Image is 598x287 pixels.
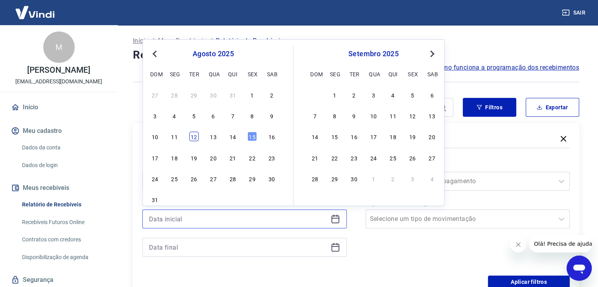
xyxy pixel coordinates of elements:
div: Choose sexta-feira, 5 de setembro de 2025 [408,90,417,99]
a: Recebíveis Futuros Online [19,214,108,230]
a: Dados de login [19,157,108,173]
p: [PERSON_NAME] [27,66,90,74]
div: Choose domingo, 28 de setembro de 2025 [310,174,320,183]
div: Choose terça-feira, 12 de agosto de 2025 [189,132,199,141]
div: Choose quarta-feira, 13 de agosto de 2025 [208,132,218,141]
div: Choose quarta-feira, 3 de setembro de 2025 [208,195,218,204]
div: Choose domingo, 21 de setembro de 2025 [310,153,320,162]
div: Choose segunda-feira, 1 de setembro de 2025 [330,90,339,99]
div: sab [267,69,276,79]
div: Choose domingo, 3 de agosto de 2025 [150,111,160,120]
div: Choose quinta-feira, 31 de julho de 2025 [228,90,237,99]
div: Choose sábado, 23 de agosto de 2025 [267,153,276,162]
div: Choose quinta-feira, 21 de agosto de 2025 [228,153,237,162]
div: sab [427,69,437,79]
input: Data inicial [149,213,328,225]
div: Choose sábado, 2 de agosto de 2025 [267,90,276,99]
div: qua [369,69,378,79]
div: Choose segunda-feira, 29 de setembro de 2025 [330,174,339,183]
div: month 2025-08 [149,89,277,205]
div: Choose quinta-feira, 4 de setembro de 2025 [228,195,237,204]
div: Choose sexta-feira, 22 de agosto de 2025 [247,153,257,162]
div: Choose domingo, 14 de setembro de 2025 [310,132,320,141]
a: Disponibilização de agenda [19,249,108,265]
a: Meus Recebíveis [158,36,207,46]
p: Início [133,36,149,46]
div: Choose quinta-feira, 28 de agosto de 2025 [228,174,237,183]
div: Choose terça-feira, 2 de setembro de 2025 [189,195,199,204]
label: Tipo de Movimentação [367,199,569,208]
button: Next Month [427,49,437,59]
div: Choose quarta-feira, 30 de julho de 2025 [208,90,218,99]
div: Choose quarta-feira, 3 de setembro de 2025 [369,90,378,99]
div: Choose quarta-feira, 27 de agosto de 2025 [208,174,218,183]
div: sex [408,69,417,79]
div: Choose sexta-feira, 5 de setembro de 2025 [247,195,257,204]
div: Choose quinta-feira, 7 de agosto de 2025 [228,111,237,120]
div: Choose sexta-feira, 12 de setembro de 2025 [408,111,417,120]
div: Choose quinta-feira, 2 de outubro de 2025 [388,174,398,183]
div: Choose sexta-feira, 1 de agosto de 2025 [247,90,257,99]
div: Choose quinta-feira, 18 de setembro de 2025 [388,132,398,141]
a: Relatório de Recebíveis [19,197,108,213]
div: Choose quinta-feira, 4 de setembro de 2025 [388,90,398,99]
div: Choose terça-feira, 26 de agosto de 2025 [189,174,199,183]
div: Choose terça-feira, 30 de setembro de 2025 [349,174,359,183]
p: [EMAIL_ADDRESS][DOMAIN_NAME] [15,77,102,86]
div: Choose quinta-feira, 25 de setembro de 2025 [388,153,398,162]
div: Choose sexta-feira, 3 de outubro de 2025 [408,174,417,183]
div: Choose quarta-feira, 6 de agosto de 2025 [208,111,218,120]
div: Choose terça-feira, 9 de setembro de 2025 [349,111,359,120]
iframe: Botão para abrir a janela de mensagens [567,256,592,281]
div: Choose segunda-feira, 28 de julho de 2025 [170,90,179,99]
div: agosto 2025 [149,49,277,59]
div: Choose quarta-feira, 1 de outubro de 2025 [369,174,378,183]
div: Choose domingo, 31 de agosto de 2025 [150,195,160,204]
div: dom [310,69,320,79]
div: M [43,31,75,63]
div: Choose domingo, 24 de agosto de 2025 [150,174,160,183]
div: Choose quarta-feira, 24 de setembro de 2025 [369,153,378,162]
div: Choose sexta-feira, 15 de agosto de 2025 [247,132,257,141]
div: Choose sábado, 20 de setembro de 2025 [427,132,437,141]
div: qui [228,69,237,79]
div: Choose segunda-feira, 11 de agosto de 2025 [170,132,179,141]
div: qui [388,69,398,79]
div: Choose quarta-feira, 10 de setembro de 2025 [369,111,378,120]
a: Contratos com credores [19,232,108,248]
div: Choose sábado, 16 de agosto de 2025 [267,132,276,141]
img: Vindi [9,0,61,24]
iframe: Fechar mensagem [510,237,526,252]
h4: Relatório de Recebíveis [133,47,579,63]
div: Choose sábado, 9 de agosto de 2025 [267,111,276,120]
a: Saiba como funciona a programação dos recebimentos [417,63,579,72]
div: Choose sábado, 6 de setembro de 2025 [427,90,437,99]
div: Choose quarta-feira, 17 de setembro de 2025 [369,132,378,141]
div: Choose segunda-feira, 25 de agosto de 2025 [170,174,179,183]
div: Choose quinta-feira, 11 de setembro de 2025 [388,111,398,120]
iframe: Mensagem da empresa [529,235,592,252]
button: Meu cadastro [9,122,108,140]
div: Choose sexta-feira, 29 de agosto de 2025 [247,174,257,183]
div: Choose domingo, 7 de setembro de 2025 [310,111,320,120]
div: sex [247,69,257,79]
div: Choose terça-feira, 19 de agosto de 2025 [189,153,199,162]
div: Choose domingo, 17 de agosto de 2025 [150,153,160,162]
div: setembro 2025 [309,49,438,59]
p: Relatório de Recebíveis [216,36,283,46]
div: Choose terça-feira, 2 de setembro de 2025 [349,90,359,99]
button: Previous Month [150,49,159,59]
div: Choose quinta-feira, 14 de agosto de 2025 [228,132,237,141]
div: Choose sexta-feira, 19 de setembro de 2025 [408,132,417,141]
div: Choose quarta-feira, 20 de agosto de 2025 [208,153,218,162]
div: seg [330,69,339,79]
div: Choose sábado, 27 de setembro de 2025 [427,153,437,162]
div: Choose segunda-feira, 1 de setembro de 2025 [170,195,179,204]
div: Choose domingo, 10 de agosto de 2025 [150,132,160,141]
div: month 2025-09 [309,89,438,184]
div: Choose segunda-feira, 15 de setembro de 2025 [330,132,339,141]
button: Filtros [463,98,516,117]
div: Choose sexta-feira, 8 de agosto de 2025 [247,111,257,120]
